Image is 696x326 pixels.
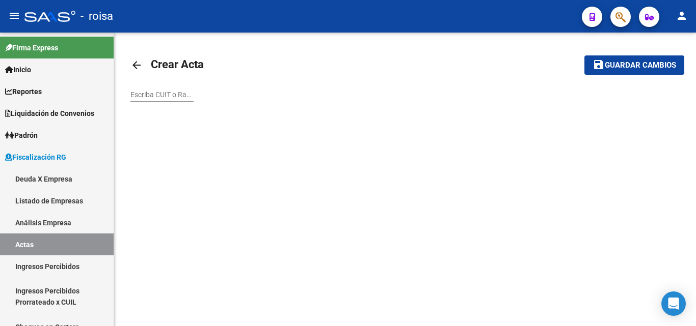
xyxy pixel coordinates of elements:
[8,10,20,22] mat-icon: menu
[5,152,66,163] span: Fiscalización RG
[151,58,204,71] span: Crear Acta
[5,130,38,141] span: Padrón
[584,55,684,74] button: Guardar cambios
[5,108,94,119] span: Liquidación de Convenios
[81,5,113,27] span: - roisa
[5,42,58,53] span: Firma Express
[661,291,686,316] div: Open Intercom Messenger
[5,86,42,97] span: Reportes
[130,59,143,71] mat-icon: arrow_back
[593,58,605,71] mat-icon: save
[605,61,676,70] span: Guardar cambios
[676,10,688,22] mat-icon: person
[5,64,31,75] span: Inicio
